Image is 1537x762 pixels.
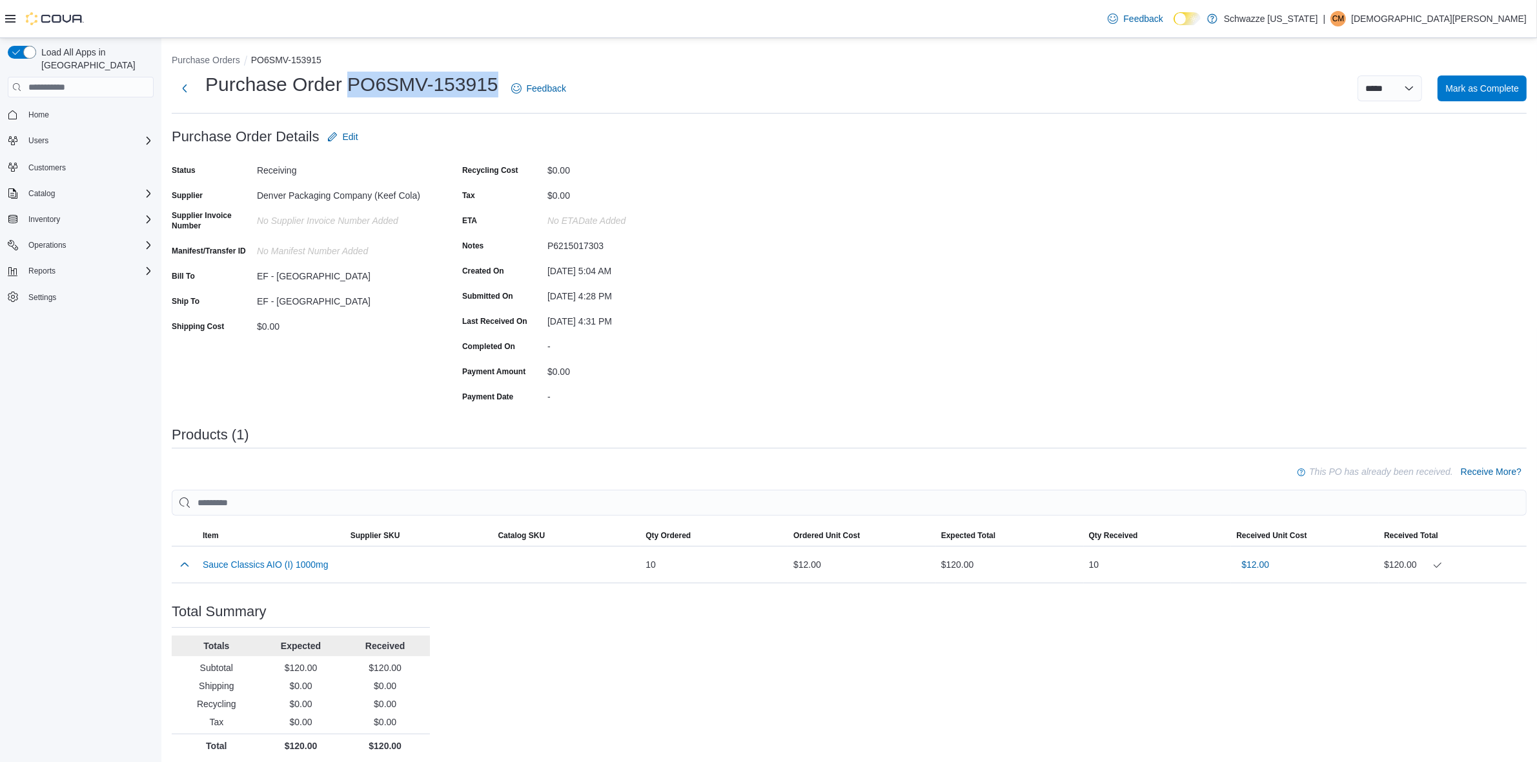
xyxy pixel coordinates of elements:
label: Completed On [462,341,515,352]
p: Schwazze [US_STATE] [1224,11,1318,26]
label: Notes [462,241,483,251]
span: CM [1332,11,1345,26]
label: Last Received On [462,316,527,326]
button: Qty Received [1084,525,1232,546]
span: Customers [23,159,154,175]
div: No Manifest Number added [257,241,430,256]
button: $12.00 [1236,552,1274,577]
div: $12.00 [788,552,936,577]
a: Home [23,107,54,123]
span: Expected Total [941,530,995,541]
button: PO6SMV-153915 [251,55,321,65]
span: Catalog SKU [498,530,545,541]
span: Feedback [527,82,566,95]
button: Ordered Unit Cost [788,525,936,546]
button: Catalog SKU [493,525,641,546]
p: $0.00 [345,697,425,710]
button: Supplier SKU [345,525,493,546]
p: | [1323,11,1326,26]
button: Qty Ordered [640,525,788,546]
label: Created On [462,266,504,276]
button: Catalog [23,186,60,201]
span: Catalog [23,186,154,201]
p: $0.00 [261,697,341,710]
span: Qty Received [1089,530,1138,541]
div: No ETADate added [547,210,720,226]
div: Christian Mueller [1330,11,1346,26]
div: [DATE] 4:28 PM [547,286,720,301]
label: Tax [462,190,475,201]
button: Mark as Complete [1438,75,1527,101]
button: Catalog [3,185,159,203]
h3: Total Summary [172,604,267,619]
span: Received Total [1384,530,1438,541]
div: $0.00 [547,185,720,201]
p: Totals [177,639,256,652]
div: Receiving [257,160,430,175]
label: Status [172,165,196,175]
div: EF - [GEOGRAPHIC_DATA] [257,291,430,306]
div: - [547,386,720,402]
span: Received Unit Cost [1236,530,1307,541]
span: Users [28,135,48,146]
nav: An example of EuiBreadcrumbs [172,54,1527,69]
div: $0.00 [547,160,720,175]
button: Sauce Classics AIO (I) 1000mg [203,559,329,570]
span: Home [23,106,154,123]
div: - [547,336,720,352]
input: Dark Mode [1174,12,1201,26]
p: $0.00 [261,716,341,728]
label: Bill To [172,271,195,281]
label: Submitted On [462,291,513,301]
div: EF - [GEOGRAPHIC_DATA] [257,266,430,281]
h3: Purchase Order Details [172,129,320,145]
button: Received Total [1379,525,1527,546]
button: Reports [3,262,159,280]
label: Ship To [172,296,199,306]
div: $120.00 [1384,557,1522,572]
div: 10 [1084,552,1232,577]
div: No Supplier Invoice Number added [257,210,430,226]
p: Total [177,739,256,752]
span: Receive More? [1461,465,1522,478]
button: Operations [23,237,72,253]
button: Customers [3,157,159,176]
label: Payment Amount [462,366,525,377]
span: Reports [23,263,154,279]
span: Settings [23,289,154,305]
span: Operations [28,240,66,250]
p: $120.00 [345,739,425,752]
p: This PO has already been received. [1309,464,1453,479]
button: Inventory [23,212,65,227]
p: $120.00 [261,661,341,674]
a: Settings [23,290,61,305]
button: Purchase Orders [172,55,240,65]
div: Denver Packaging Company (Keef Cola) [257,185,430,201]
span: Home [28,110,49,120]
p: Expected [261,639,341,652]
a: Feedback [506,75,571,101]
button: Receive More? [1456,459,1527,485]
p: $0.00 [261,679,341,692]
p: [DEMOGRAPHIC_DATA][PERSON_NAME] [1351,11,1527,26]
span: Mark as Complete [1445,82,1519,95]
h3: Products (1) [172,427,249,443]
span: Users [23,133,154,148]
span: $12.00 [1241,558,1269,571]
div: $0.00 [547,361,720,377]
div: [DATE] 5:04 AM [547,261,720,276]
button: Item [198,525,345,546]
button: Users [3,132,159,150]
p: Tax [177,716,256,728]
span: Reports [28,266,56,276]
label: Payment Date [462,392,513,402]
div: $0.00 [257,316,430,332]
label: ETA [462,216,477,226]
span: Ordered Unit Cost [793,530,860,541]
span: Edit [343,130,358,143]
button: Edit [322,124,363,150]
span: Qty Ordered [646,530,691,541]
button: Home [3,105,159,124]
button: Inventory [3,210,159,228]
